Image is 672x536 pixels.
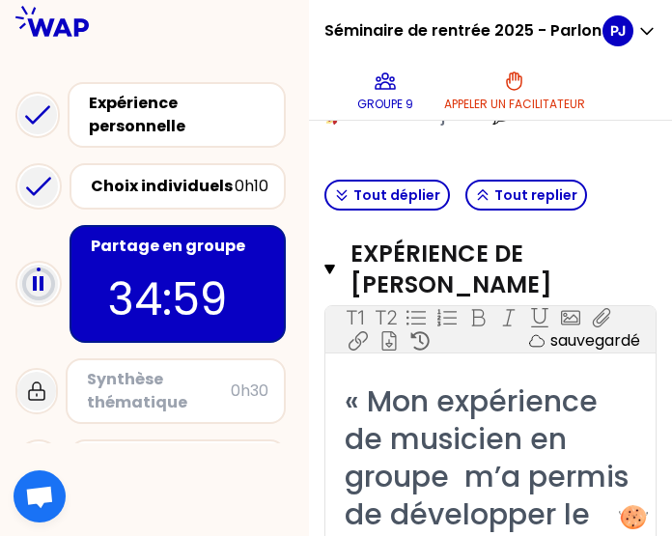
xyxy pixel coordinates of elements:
div: Partage en groupe [91,235,268,258]
p: T1 [346,304,364,331]
p: T2 [375,304,397,331]
button: Tout replier [465,180,587,211]
div: Synthèse thématique [87,368,231,414]
p: sauvegardé [550,329,640,353]
p: PJ [610,21,626,41]
div: 0h30 [231,380,268,403]
div: 0h10 [235,175,268,198]
div: Choix individuels [91,175,235,198]
button: Groupe 9 [350,62,421,120]
div: Expérience personnelle [89,92,268,138]
button: Appeler un facilitateur [436,62,593,120]
button: Expérience de [PERSON_NAME] [324,239,657,300]
p: Appeler un facilitateur [444,97,585,112]
button: Tout déplier [324,180,450,211]
p: 34:59 [108,266,247,333]
button: PJ [602,15,657,46]
p: Groupe 9 [357,97,413,112]
div: Ouvrir le chat [14,470,66,522]
h3: Expérience de [PERSON_NAME] [350,239,582,300]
